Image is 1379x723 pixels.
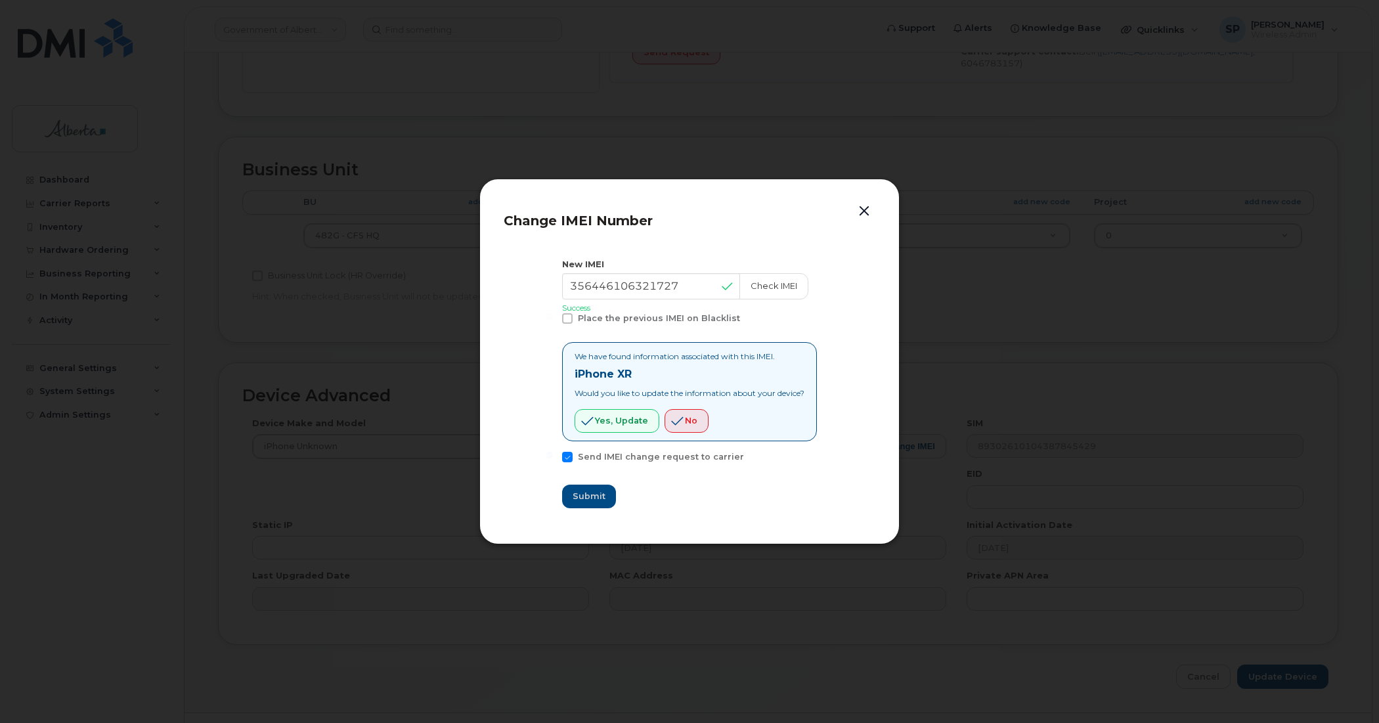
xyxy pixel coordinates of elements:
span: Submit [573,490,605,502]
span: Yes, update [595,414,648,427]
button: Check IMEI [739,273,808,299]
input: Send IMEI change request to carrier [546,452,553,458]
span: Change IMEI Number [504,213,653,229]
strong: iPhone XR [575,368,632,380]
button: Yes, update [575,409,659,433]
p: Success [562,302,817,313]
span: No [685,414,697,427]
button: Submit [562,485,616,508]
button: No [665,409,709,433]
p: We have found information associated with this IMEI. [575,351,804,362]
p: Would you like to update the information about your device? [575,387,804,399]
span: Place the previous IMEI on Blacklist [578,313,740,323]
input: Place the previous IMEI on Blacklist [546,313,553,320]
span: Send IMEI change request to carrier [578,452,744,462]
div: New IMEI [562,258,817,271]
